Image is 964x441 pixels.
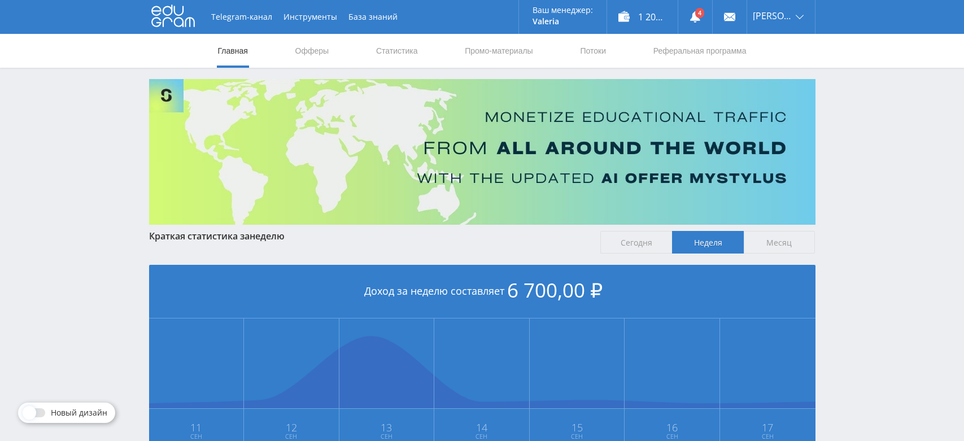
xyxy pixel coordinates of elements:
div: Краткая статистика за [149,231,590,241]
a: Реферальная программа [652,34,748,68]
span: Сен [530,432,624,441]
span: 14 [435,423,529,432]
span: Сегодня [600,231,672,254]
span: Новый дизайн [51,408,107,417]
a: Промо-материалы [464,34,534,68]
span: Сен [340,432,434,441]
p: Ваш менеджер: [533,6,593,15]
span: неделю [250,230,285,242]
img: Banner [149,79,815,225]
span: Сен [435,432,529,441]
a: Главная [217,34,249,68]
span: 15 [530,423,624,432]
span: Сен [625,432,719,441]
a: Офферы [294,34,330,68]
span: Сен [721,432,815,441]
span: [PERSON_NAME] [753,11,792,20]
span: 16 [625,423,719,432]
span: 11 [150,423,243,432]
span: Сен [245,432,338,441]
a: Потоки [579,34,607,68]
a: Статистика [375,34,419,68]
span: 6 700,00 ₽ [507,277,603,303]
span: 12 [245,423,338,432]
p: Valeria [533,17,593,26]
span: 13 [340,423,434,432]
span: 17 [721,423,815,432]
span: Месяц [744,231,815,254]
span: Сен [150,432,243,441]
span: Неделя [672,231,744,254]
div: Доход за неделю составляет [149,265,815,318]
